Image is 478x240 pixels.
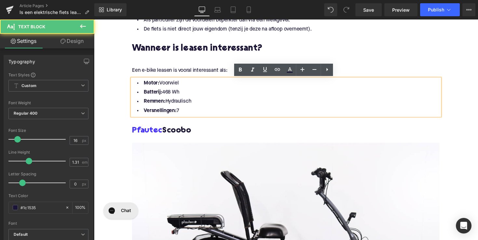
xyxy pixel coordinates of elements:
a: Pfautec [39,109,70,120]
strong: Remmen: [51,82,73,87]
a: Design [48,34,96,48]
p: Een e-bike leasen is vooral interessant als: [39,49,354,56]
div: Font [8,221,88,226]
a: Desktop [194,3,210,16]
li: 468 Wh [39,70,354,80]
div: Font Size [8,128,88,133]
div: Line Height [8,150,88,155]
button: Undo [324,3,337,16]
span: Is een elektrische fiets leasen voordelig? [20,10,82,15]
span: Save [363,6,374,13]
i: Default [14,232,28,237]
span: Text Block [18,24,45,29]
b: Custom [21,83,36,89]
strong: Batterij: [51,72,70,77]
h3: Scoobo [39,109,354,120]
a: Mobile [241,3,257,16]
strong: Versnellingen: [51,91,85,96]
span: px [82,138,87,143]
div: Text Styles [8,72,88,77]
div: Font Weight [8,101,88,105]
button: Publish [420,3,460,16]
span: Preview [392,6,410,13]
a: Tablet [225,3,241,16]
input: Color [20,204,62,211]
li: 7 [39,89,354,98]
li: De fiets is niet direct jouw eigendom (tenzij je deze na afloop overneemt). [39,6,354,15]
span: px [82,182,87,186]
strong: Motor: [51,63,67,68]
a: Preview [384,3,418,16]
li: Hydraulisch [39,80,354,89]
div: Typography [8,55,35,64]
a: Laptop [210,3,225,16]
b: Regular 400 [14,111,38,116]
h2: Wanneer is leasen interessant? [39,25,354,35]
li: Voorwiel [39,61,354,70]
a: Article Pages [20,3,94,8]
div: Text Color [8,194,88,198]
div: Letter Spacing [8,172,88,176]
iframe: Gorgias live chat messenger [7,185,48,207]
button: More [462,3,475,16]
span: Library [107,7,122,13]
div: % [73,202,88,213]
button: Redo [340,3,353,16]
span: em [82,160,87,164]
span: Publish [428,7,444,12]
a: New Library [94,3,126,16]
div: Open Intercom Messenger [456,218,471,234]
